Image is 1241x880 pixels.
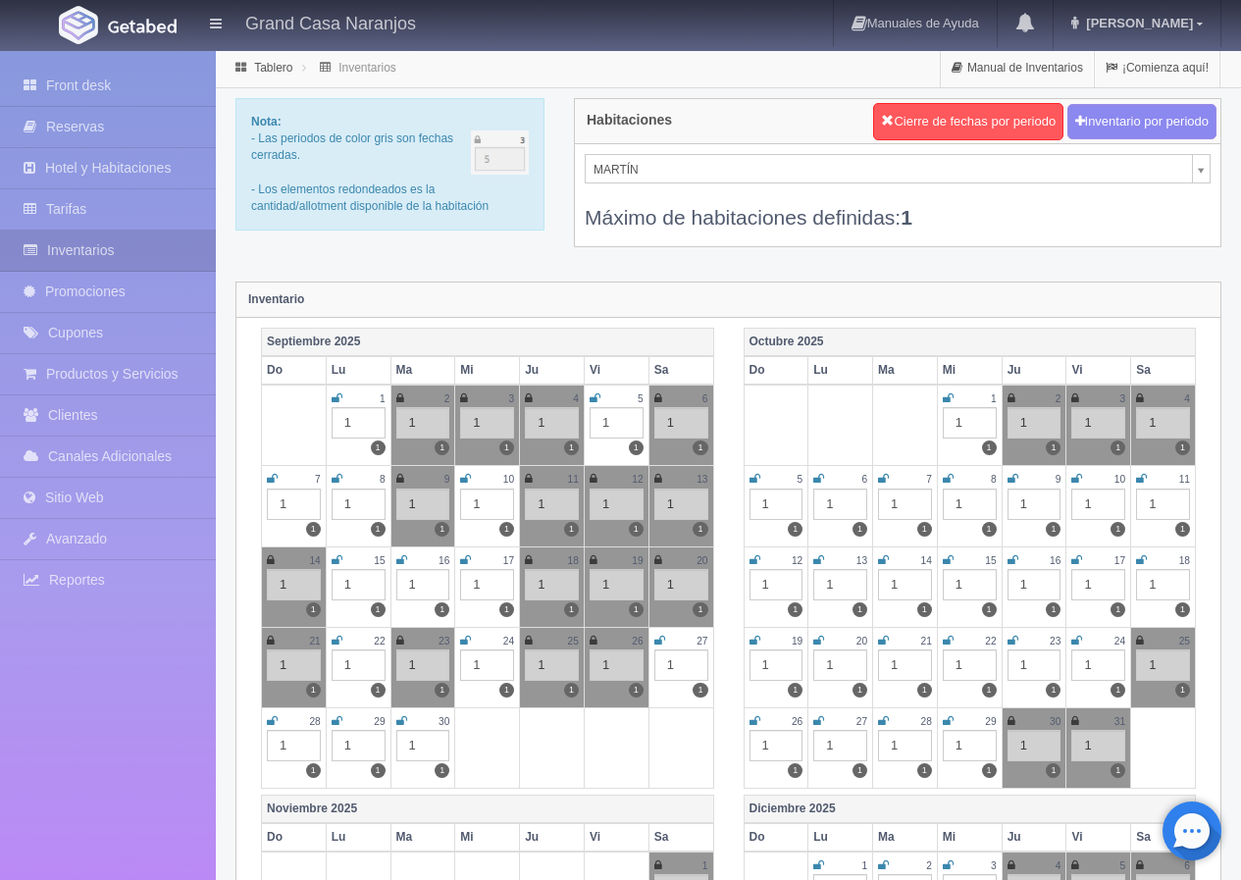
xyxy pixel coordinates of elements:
[917,602,932,617] label: 1
[1136,649,1190,681] div: 1
[1184,393,1190,404] small: 4
[693,602,707,617] label: 1
[1050,716,1060,727] small: 30
[750,649,803,681] div: 1
[1175,522,1190,537] label: 1
[861,474,867,485] small: 6
[921,716,932,727] small: 28
[573,393,579,404] small: 4
[632,636,643,647] small: 26
[371,522,386,537] label: 1
[1071,569,1125,600] div: 1
[853,763,867,778] label: 1
[585,183,1211,232] div: Máximo de habitaciones definidas:
[982,522,997,537] label: 1
[1136,489,1190,520] div: 1
[878,730,932,761] div: 1
[371,683,386,698] label: 1
[629,522,644,537] label: 1
[306,602,321,617] label: 1
[798,474,803,485] small: 5
[267,649,321,681] div: 1
[1114,474,1125,485] small: 10
[455,823,520,852] th: Mi
[332,569,386,600] div: 1
[982,683,997,698] label: 1
[1175,440,1190,455] label: 1
[943,407,997,439] div: 1
[503,636,514,647] small: 24
[460,569,514,600] div: 1
[788,683,802,698] label: 1
[1071,649,1125,681] div: 1
[693,440,707,455] label: 1
[982,602,997,617] label: 1
[1111,440,1125,455] label: 1
[1179,555,1190,566] small: 18
[306,763,321,778] label: 1
[108,19,177,33] img: Getabed
[439,716,449,727] small: 30
[1050,555,1060,566] small: 16
[503,474,514,485] small: 10
[267,489,321,520] div: 1
[1111,763,1125,778] label: 1
[396,489,450,520] div: 1
[390,823,455,852] th: Ma
[584,356,648,385] th: Vi
[306,683,321,698] label: 1
[873,356,938,385] th: Ma
[943,569,997,600] div: 1
[338,61,396,75] a: Inventarios
[309,716,320,727] small: 28
[396,730,450,761] div: 1
[878,649,932,681] div: 1
[1111,602,1125,617] label: 1
[455,356,520,385] th: Mi
[873,823,938,852] th: Ma
[309,636,320,647] small: 21
[1114,555,1125,566] small: 17
[396,407,450,439] div: 1
[1071,407,1125,439] div: 1
[813,649,867,681] div: 1
[1114,716,1125,727] small: 31
[568,636,579,647] small: 25
[590,569,644,600] div: 1
[499,602,514,617] label: 1
[991,474,997,485] small: 8
[520,823,585,852] th: Ju
[262,328,714,356] th: Septiembre 2025
[1179,636,1190,647] small: 25
[444,393,450,404] small: 2
[590,407,644,439] div: 1
[943,730,997,761] div: 1
[697,555,707,566] small: 20
[917,683,932,698] label: 1
[235,98,544,231] div: - Las periodos de color gris son fechas cerradas. - Los elementos redondeados es la cantidad/allo...
[937,823,1002,852] th: Mi
[921,555,932,566] small: 14
[813,489,867,520] div: 1
[1120,860,1126,871] small: 5
[584,823,648,852] th: Vi
[564,440,579,455] label: 1
[982,763,997,778] label: 1
[1050,636,1060,647] small: 23
[1095,49,1219,87] a: ¡Comienza aquí!
[460,407,514,439] div: 1
[629,602,644,617] label: 1
[267,730,321,761] div: 1
[853,522,867,537] label: 1
[332,730,386,761] div: 1
[1071,489,1125,520] div: 1
[1136,407,1190,439] div: 1
[444,474,450,485] small: 9
[632,555,643,566] small: 19
[750,569,803,600] div: 1
[371,440,386,455] label: 1
[326,823,390,852] th: Lu
[1114,636,1125,647] small: 24
[856,716,867,727] small: 27
[648,356,713,385] th: Sa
